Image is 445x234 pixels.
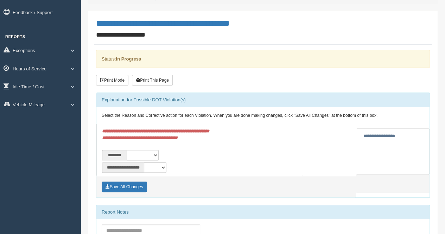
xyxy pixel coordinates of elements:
button: Print Mode [96,75,128,86]
button: Print This Page [132,75,173,86]
div: Select the Reason and Corrective action for each Violation. When you are done making changes, cli... [96,107,430,124]
button: Save [102,182,147,192]
div: Status: [96,50,430,68]
div: Explanation for Possible DOT Violation(s) [96,93,430,107]
strong: In Progress [116,56,141,62]
div: Report Notes [96,205,430,219]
